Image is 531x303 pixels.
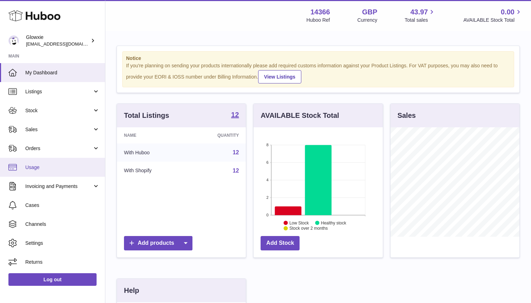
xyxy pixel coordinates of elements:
[26,41,103,47] span: [EMAIL_ADDRESS][DOMAIN_NAME]
[231,111,239,120] a: 12
[258,70,301,83] a: View Listings
[267,143,269,147] text: 8
[267,178,269,182] text: 4
[124,111,169,120] h3: Total Listings
[289,220,309,225] text: Low Stock
[501,7,514,17] span: 0.00
[362,7,377,17] strong: GBP
[310,7,330,17] strong: 14366
[126,55,510,62] strong: Notice
[186,127,246,143] th: Quantity
[321,220,347,225] text: Healthy stock
[25,183,92,190] span: Invoicing and Payments
[358,17,378,23] div: Currency
[405,17,436,23] span: Total sales
[126,62,510,83] div: If you're planning on sending your products internationally please add required customs informati...
[117,162,186,180] td: With Shopify
[463,17,523,23] span: AVAILABLE Stock Total
[233,149,239,155] a: 12
[289,226,328,231] text: Stock over 2 months
[25,69,100,76] span: My Dashboard
[267,213,269,217] text: 0
[25,240,100,247] span: Settings
[124,286,139,295] h3: Help
[25,126,92,133] span: Sales
[231,111,239,118] strong: 12
[25,145,92,152] span: Orders
[117,143,186,162] td: With Huboo
[124,236,192,250] a: Add products
[463,7,523,23] a: 0.00 AVAILABLE Stock Total
[25,221,100,228] span: Channels
[410,7,428,17] span: 43.97
[267,195,269,200] text: 2
[307,17,330,23] div: Huboo Ref
[25,164,100,171] span: Usage
[398,111,416,120] h3: Sales
[8,35,19,46] img: suraj@glowxie.com
[405,7,436,23] a: 43.97 Total sales
[8,273,97,286] a: Log out
[261,236,300,250] a: Add Stock
[25,259,100,265] span: Returns
[233,168,239,174] a: 12
[117,127,186,143] th: Name
[25,88,92,95] span: Listings
[25,202,100,209] span: Cases
[25,107,92,114] span: Stock
[267,160,269,164] text: 6
[26,34,89,47] div: Glowxie
[261,111,339,120] h3: AVAILABLE Stock Total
